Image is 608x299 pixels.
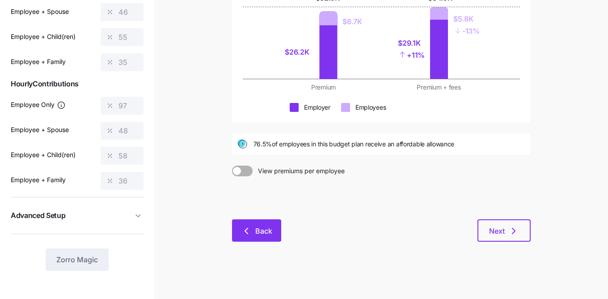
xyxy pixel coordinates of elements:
[304,103,330,112] div: Employer
[285,47,314,58] div: $26.2K
[398,49,425,61] div: + 11%
[355,103,386,112] div: Employees
[253,166,345,176] span: View premiums per employee
[342,16,362,27] div: $6.7K
[253,140,455,149] span: 76.5% of employees in this budget plan receive an affordable allowance
[477,219,531,242] button: Next
[11,205,144,226] button: Advanced Setup
[232,219,281,242] button: Back
[46,248,109,271] button: Zorro Magic
[11,125,69,135] label: Employee + Spouse
[11,78,144,90] span: Hourly Contributions
[11,100,66,110] label: Employee Only
[453,13,480,25] div: $5.8K
[11,175,66,185] label: Employee + Family
[11,57,66,67] label: Employee + Family
[489,226,505,236] span: Next
[11,7,69,17] label: Employee + Spouse
[271,83,376,92] div: Premium
[453,25,480,37] div: - 13%
[398,38,425,49] div: $29.1K
[56,254,98,265] span: Zorro Magic
[255,226,272,236] span: Back
[387,83,491,92] div: Premium + fees
[11,210,66,221] span: Advanced Setup
[11,150,76,160] label: Employee + Child(ren)
[11,32,76,42] label: Employee + Child(ren)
